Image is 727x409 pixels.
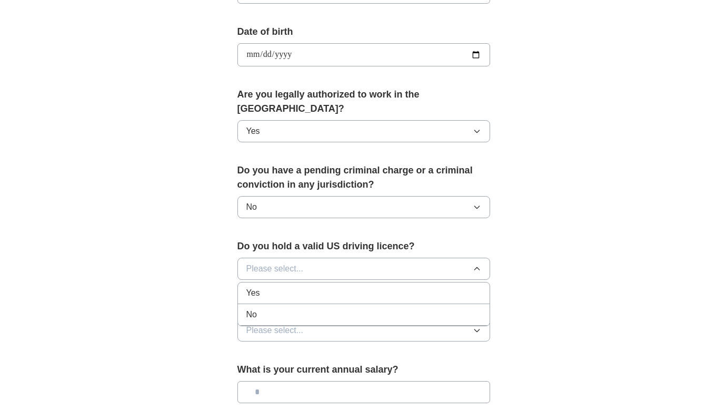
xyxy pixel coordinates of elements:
button: Please select... [237,319,490,342]
button: Yes [237,120,490,142]
label: Are you legally authorized to work in the [GEOGRAPHIC_DATA]? [237,87,490,116]
span: No [246,201,257,213]
label: Do you hold a valid US driving licence? [237,239,490,254]
span: Please select... [246,324,304,337]
label: What is your current annual salary? [237,363,490,377]
label: Do you have a pending criminal charge or a criminal conviction in any jurisdiction? [237,163,490,192]
label: Date of birth [237,25,490,39]
button: Please select... [237,258,490,280]
span: Yes [246,125,260,138]
span: No [246,308,257,321]
span: Yes [246,287,260,299]
button: No [237,196,490,218]
span: Please select... [246,262,304,275]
